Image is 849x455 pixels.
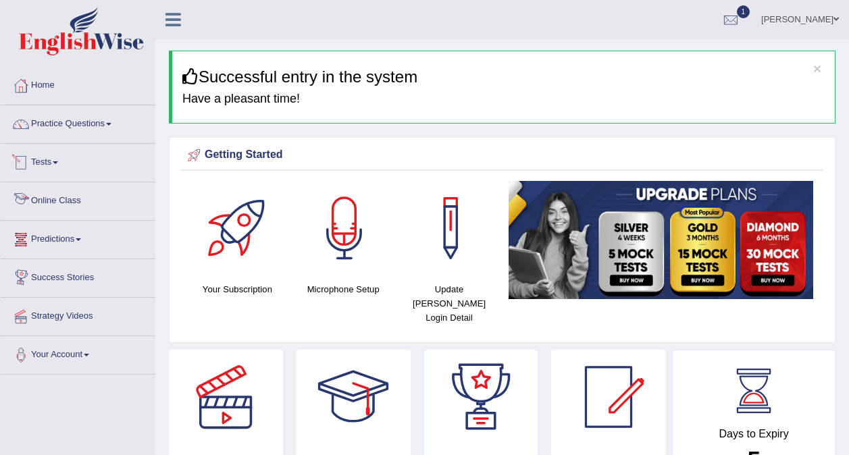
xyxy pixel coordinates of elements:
a: Online Class [1,182,155,216]
h3: Successful entry in the system [182,68,825,86]
img: small5.jpg [509,181,813,298]
h4: Update [PERSON_NAME] Login Detail [403,282,496,325]
a: Tests [1,144,155,178]
a: Practice Questions [1,105,155,139]
a: Strategy Videos [1,298,155,331]
a: Success Stories [1,259,155,293]
a: Your Account [1,336,155,370]
h4: Have a pleasant time! [182,92,825,106]
h4: Days to Expiry [688,428,820,440]
span: 1 [737,5,750,18]
h4: Your Subscription [191,282,284,296]
a: Predictions [1,221,155,255]
div: Getting Started [184,145,820,165]
button: × [813,61,821,76]
h4: Microphone Setup [297,282,390,296]
a: Home [1,67,155,101]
